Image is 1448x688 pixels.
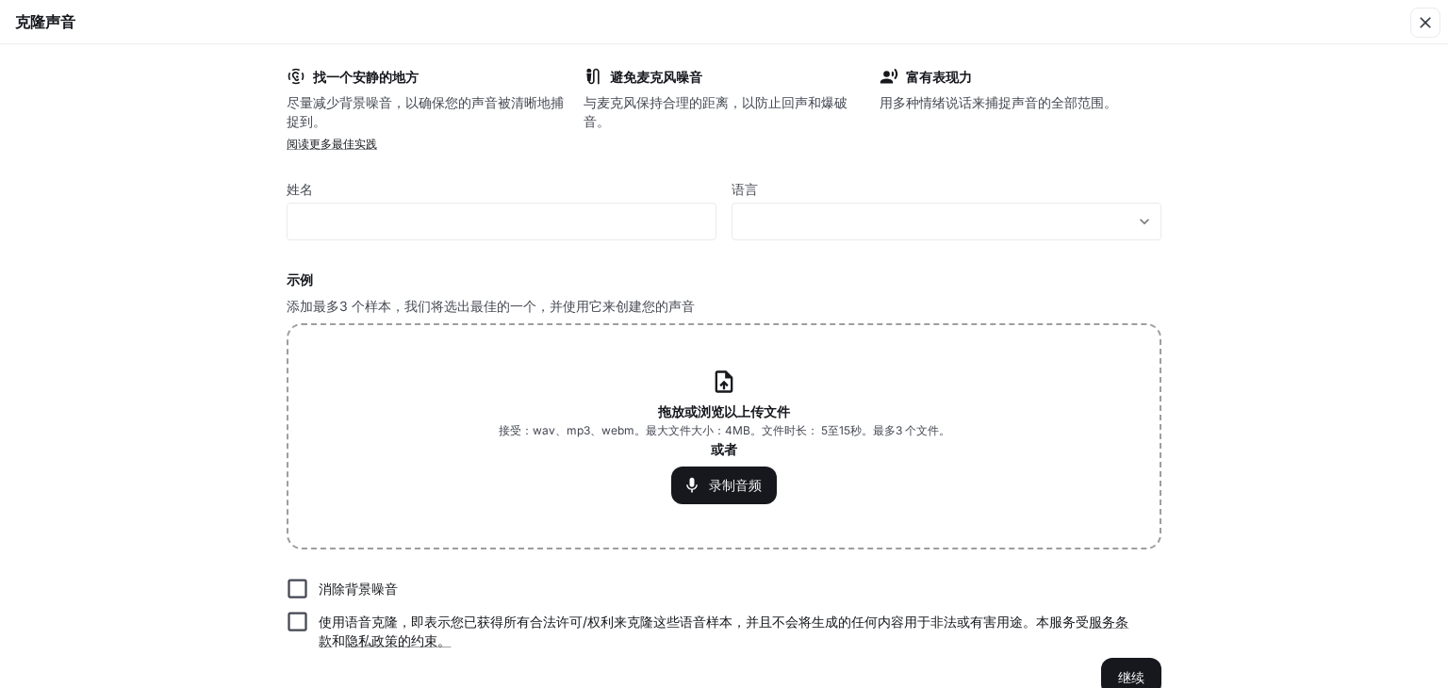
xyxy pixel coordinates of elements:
[499,423,818,437] font: 接受：wav、mp3、webm。最大文件大小：4MB。文件时长：
[821,423,828,437] font: 5
[365,298,695,314] font: 样本，我们将选出最佳的一个，并使用它来创建您的声音
[287,181,313,197] font: 姓名
[896,423,916,437] font: 3 个
[15,12,75,31] font: 克隆声音
[839,423,850,437] font: 15
[332,632,345,648] font: 和
[850,423,896,437] font: 秒。最多
[584,94,847,129] font: 与麦克风保持合理的距离，以防止回声和爆破音。
[711,441,737,457] font: 或者
[732,181,758,197] font: 语言
[709,477,762,493] font: 录制音频
[658,403,790,419] font: 拖放或浏览以上传文件
[610,69,702,85] font: 避免麦克风噪音
[319,581,398,597] font: 消除背景噪音
[339,298,365,314] font: 3 个
[319,614,1089,630] font: 使用语音克隆，即表示您已获得所有合法许可/权利来克隆这些语音样本，并且不会将生成的任何内容用于非法或有害用途。本服务受
[828,423,839,437] font: 至
[916,423,950,437] font: 文件。
[287,271,313,287] font: 示例
[287,137,377,151] a: 阅读更多最佳实践
[287,94,564,129] font: 尽量减少背景噪音，以确保您的声音被清晰地捕捉到。
[287,298,339,314] font: 添加最多
[671,467,777,504] button: 录制音频
[1118,669,1144,685] font: 继续
[345,632,451,648] a: 隐私政策的约束。
[313,69,419,85] font: 找一个安静的地方
[906,69,972,85] font: 富有表现力
[880,94,1117,110] font: 用多种情绪说话来捕捉声音的全部范围。
[732,212,1160,231] div: ​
